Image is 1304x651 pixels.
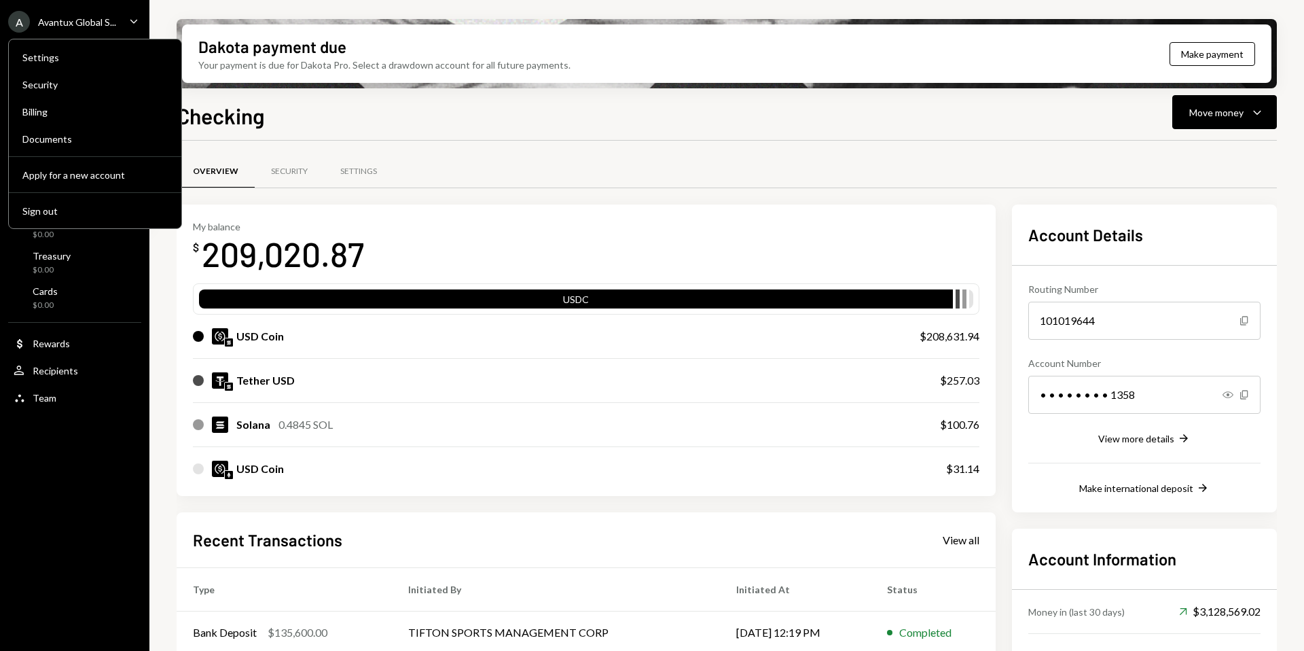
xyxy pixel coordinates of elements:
[1028,605,1125,619] div: Money in (last 30 days)
[1079,482,1193,494] div: Make international deposit
[340,166,377,177] div: Settings
[22,79,168,90] div: Security
[1098,432,1191,446] button: View more details
[33,264,71,276] div: $0.00
[946,461,979,477] div: $31.14
[236,328,284,345] div: USD Coin
[271,166,308,177] div: Security
[268,624,327,641] div: $135,600.00
[1189,105,1244,120] div: Move money
[1028,224,1261,246] h2: Account Details
[22,205,168,217] div: Sign out
[177,567,392,611] th: Type
[33,285,58,297] div: Cards
[8,331,141,355] a: Rewards
[8,358,141,383] a: Recipients
[920,328,979,345] div: $208,631.94
[177,102,265,129] h1: Checking
[22,169,168,181] div: Apply for a new account
[1098,433,1174,444] div: View more details
[14,45,176,69] a: Settings
[177,154,255,189] a: Overview
[14,126,176,151] a: Documents
[8,281,141,314] a: Cards$0.00
[1079,481,1210,496] button: Make international deposit
[720,567,871,611] th: Initiated At
[212,372,228,389] img: USDT
[14,72,176,96] a: Security
[14,199,176,224] button: Sign out
[33,365,78,376] div: Recipients
[1170,42,1255,66] button: Make payment
[8,11,30,33] div: A
[22,52,168,63] div: Settings
[193,529,342,551] h2: Recent Transactions
[202,232,364,275] div: 209,020.87
[236,372,295,389] div: Tether USD
[212,328,228,345] img: USDC
[38,16,116,28] div: Avantux Global S...
[33,338,70,349] div: Rewards
[199,292,953,311] div: USDC
[871,567,996,611] th: Status
[193,241,199,254] div: $
[33,392,56,404] div: Team
[1028,302,1261,340] div: 101019644
[1028,282,1261,296] div: Routing Number
[212,417,228,433] img: SOL
[940,417,979,433] div: $100.76
[198,35,346,58] div: Dakota payment due
[324,154,393,189] a: Settings
[33,229,65,241] div: $0.00
[225,338,233,347] img: solana-mainnet
[940,372,979,389] div: $257.03
[899,624,952,641] div: Completed
[392,567,719,611] th: Initiated By
[278,417,333,433] div: 0.4845 SOL
[225,383,233,391] img: solana-mainnet
[14,99,176,124] a: Billing
[1028,548,1261,570] h2: Account Information
[1179,603,1261,620] div: $3,128,569.02
[212,461,228,477] img: USDC
[8,385,141,410] a: Team
[193,166,238,177] div: Overview
[33,250,71,262] div: Treasury
[1028,376,1261,414] div: • • • • • • • • 1358
[198,58,570,72] div: Your payment is due for Dakota Pro. Select a drawdown account for all future payments.
[236,417,270,433] div: Solana
[943,533,979,547] div: View all
[236,461,284,477] div: USD Coin
[943,532,979,547] a: View all
[22,133,168,145] div: Documents
[193,221,364,232] div: My balance
[1172,95,1277,129] button: Move money
[1028,356,1261,370] div: Account Number
[22,106,168,118] div: Billing
[225,471,233,479] img: ethereum-mainnet
[8,246,141,279] a: Treasury$0.00
[33,300,58,311] div: $0.00
[255,154,324,189] a: Security
[193,624,257,641] div: Bank Deposit
[14,163,176,188] button: Apply for a new account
